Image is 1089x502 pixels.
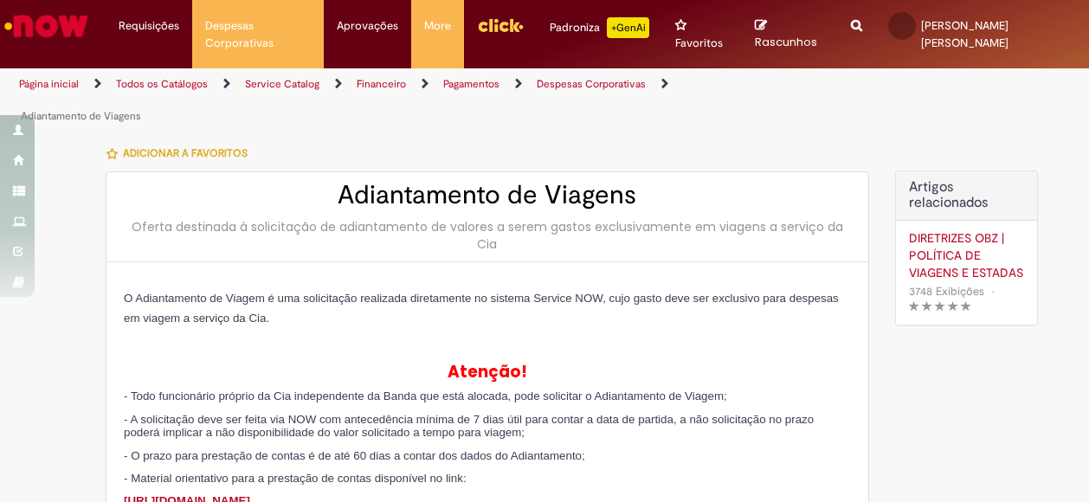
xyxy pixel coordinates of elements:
span: Despesas Corporativas [205,17,312,52]
span: - Material orientativo para a prestação de contas disponível no link: [124,472,467,485]
span: 3748 Exibições [909,284,984,299]
span: Aprovações [337,17,398,35]
span: Atenção! [448,360,527,383]
p: +GenAi [607,17,649,38]
span: - O prazo para prestação de contas é de até 60 dias a contar dos dados do Adiantamento; [124,449,585,462]
a: Rascunhos [755,18,824,50]
div: Padroniza [550,17,649,38]
a: Página inicial [19,77,79,91]
a: Pagamentos [443,77,499,91]
span: - A solicitação deve ser feita via NOW com antecedência mínima de 7 dias útil para contar a data ... [124,413,814,440]
span: Rascunhos [755,34,817,50]
a: Todos os Catálogos [116,77,208,91]
button: Adicionar a Favoritos [106,135,257,171]
h3: Artigos relacionados [909,180,1024,210]
h2: Adiantamento de Viagens [124,181,851,209]
a: Adiantamento de Viagens [21,109,141,123]
span: O Adiantamento de Viagem é uma solicitação realizada diretamente no sistema Service NOW, cujo gas... [124,292,839,325]
a: Despesas Corporativas [537,77,646,91]
span: Adicionar a Favoritos [123,147,248,161]
img: ServiceNow [2,9,91,43]
span: [PERSON_NAME] [PERSON_NAME] [921,18,1008,50]
span: Favoritos [675,35,723,52]
a: Financeiro [357,77,406,91]
span: • [988,280,998,303]
div: Oferta destinada à solicitação de adiantamento de valores a serem gastos exclusivamente em viagen... [124,218,851,253]
span: More [424,17,451,35]
a: DIRETRIZES OBZ | POLÍTICA DE VIAGENS E ESTADAS [909,229,1024,281]
ul: Trilhas de página [13,68,713,132]
span: Requisições [119,17,179,35]
span: - Todo funcionário próprio da Cia independente da Banda que está alocada, pode solicitar o Adiant... [124,389,727,402]
a: Service Catalog [245,77,319,91]
img: click_logo_yellow_360x200.png [477,12,524,38]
